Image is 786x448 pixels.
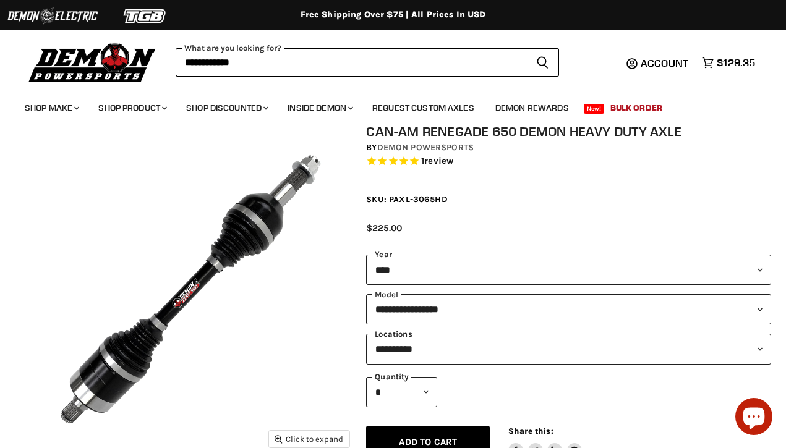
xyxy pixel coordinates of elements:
[635,57,696,69] a: Account
[366,294,771,324] select: modal-name
[366,193,771,206] div: SKU: PAXL-3065HD
[486,95,578,120] a: Demon Rewards
[366,222,402,234] span: $225.00
[584,104,605,114] span: New!
[278,95,361,120] a: Inside Demon
[366,377,437,407] select: Quantity
[508,426,553,436] span: Share this:
[732,398,776,438] inbox-online-store-chat: Shopify online store chat
[526,48,559,77] button: Search
[366,155,771,168] span: Rated 5.0 out of 5 stars 1 reviews
[421,155,453,166] span: 1 reviews
[177,95,276,120] a: Shop Discounted
[424,155,453,166] span: review
[15,95,87,120] a: Shop Make
[15,90,752,120] ul: Main menu
[366,141,771,154] div: by
[641,57,688,69] span: Account
[366,255,771,285] select: year
[717,57,755,69] span: $129.35
[363,95,484,120] a: Request Custom Axles
[399,436,457,447] span: Add to cart
[696,54,761,72] a: $129.35
[601,95,672,120] a: Bulk Order
[269,431,349,447] button: Click to expand
[6,4,99,28] img: Demon Electric Logo 2
[25,40,160,84] img: Demon Powersports
[275,434,343,444] span: Click to expand
[377,142,474,153] a: Demon Powersports
[366,124,771,139] h1: Can-Am Renegade 650 Demon Heavy Duty Axle
[89,95,174,120] a: Shop Product
[366,334,771,364] select: keys
[176,48,526,77] input: When autocomplete results are available use up and down arrows to review and enter to select
[99,4,192,28] img: TGB Logo 2
[176,48,559,77] form: Product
